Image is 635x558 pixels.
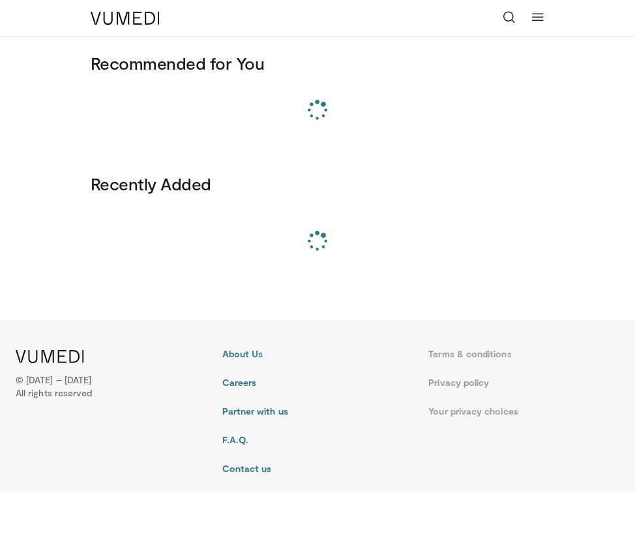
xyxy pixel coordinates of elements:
a: Careers [222,376,413,389]
a: Your privacy choices [428,405,619,418]
h3: Recommended for You [91,53,544,74]
h3: Recently Added [91,173,544,194]
img: VuMedi Logo [16,350,84,363]
a: Partner with us [222,405,413,418]
a: F.A.Q. [222,433,413,447]
img: VuMedi Logo [91,12,160,25]
a: Contact us [222,462,413,475]
a: Terms & conditions [428,347,619,360]
a: About Us [222,347,413,360]
a: Privacy policy [428,376,619,389]
span: All rights reserved [16,387,92,400]
p: © [DATE] – [DATE] [16,374,92,400]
